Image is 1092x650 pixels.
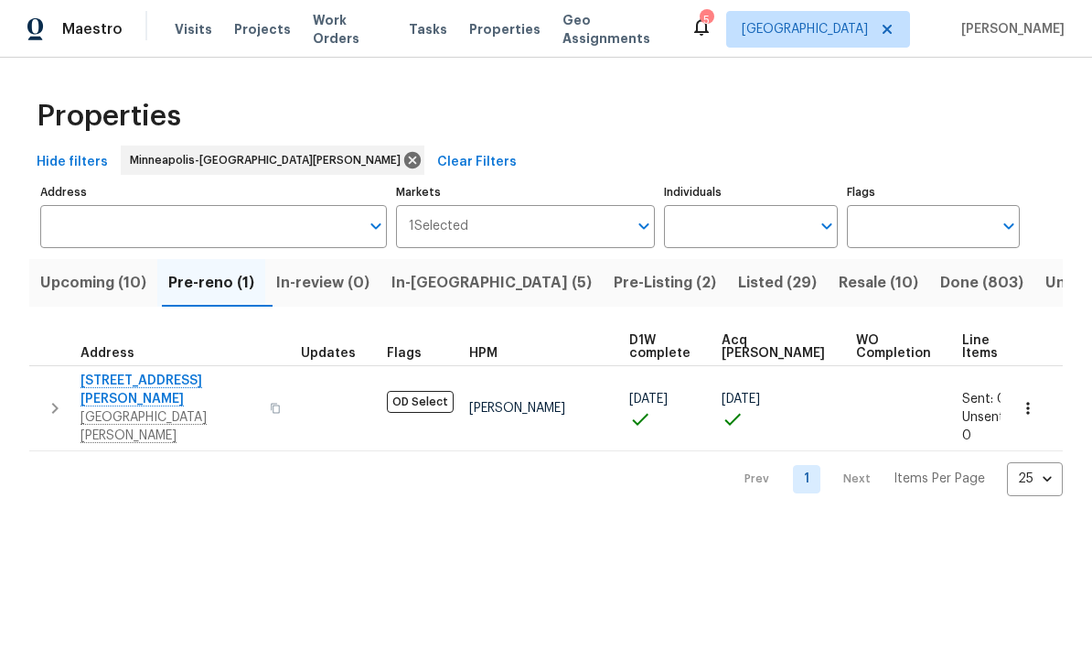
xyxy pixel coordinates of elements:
span: [GEOGRAPHIC_DATA] [742,20,868,38]
span: Pre-Listing (2) [614,270,716,296]
span: [PERSON_NAME] [954,20,1065,38]
span: Clear Filters [437,151,517,174]
span: Listed (29) [738,270,817,296]
span: Address [80,347,134,360]
label: Individuals [664,187,837,198]
span: Line Items [962,334,998,360]
button: Clear Filters [430,146,524,179]
button: Hide filters [29,146,115,179]
span: Visits [175,20,212,38]
div: 5 [700,11,712,29]
span: Done (803) [940,270,1023,296]
span: Properties [469,20,541,38]
span: In-review (0) [276,270,369,296]
span: Geo Assignments [562,11,669,48]
span: Resale (10) [839,270,918,296]
span: Projects [234,20,291,38]
span: [DATE] [722,393,760,406]
label: Markets [396,187,656,198]
span: 1 Selected [409,219,468,234]
div: Minneapolis-[GEOGRAPHIC_DATA][PERSON_NAME] [121,146,424,175]
span: Pre-reno (1) [168,270,254,296]
p: Items Per Page [894,470,985,488]
span: Work Orders [313,11,387,48]
span: Properties [37,107,181,125]
a: Goto page 1 [793,465,820,493]
label: Flags [847,187,1020,198]
span: Flags [387,347,422,360]
button: Open [631,213,657,239]
span: HPM [469,347,498,360]
span: WO Completion [856,334,931,360]
span: Unsent: 0 [962,411,1007,442]
label: Address [40,187,387,198]
button: Open [996,213,1022,239]
span: [DATE] [629,393,668,406]
span: D1W complete [629,334,691,360]
span: [PERSON_NAME] [469,402,565,415]
button: Open [363,213,389,239]
span: Hide filters [37,151,108,174]
div: 25 [1007,455,1063,503]
span: In-[GEOGRAPHIC_DATA] (5) [391,270,592,296]
span: Acq [PERSON_NAME] [722,334,825,360]
button: Open [814,213,840,239]
span: Maestro [62,20,123,38]
span: Updates [301,347,356,360]
span: Tasks [409,23,447,36]
span: Minneapolis-[GEOGRAPHIC_DATA][PERSON_NAME] [130,151,408,169]
span: Sent: 0 [962,393,1006,406]
span: Upcoming (10) [40,270,146,296]
span: OD Select [387,391,454,413]
nav: Pagination Navigation [727,462,1063,496]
